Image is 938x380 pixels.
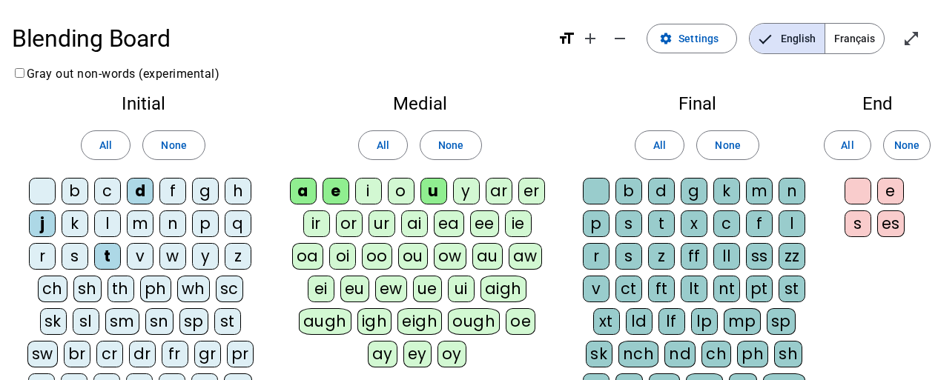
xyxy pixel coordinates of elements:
div: sk [586,341,612,367]
div: er [518,178,545,204]
div: p [583,210,610,237]
div: e [877,178,904,204]
div: m [746,178,773,204]
button: None [142,130,205,160]
div: lt [681,276,707,302]
div: s [62,243,88,270]
button: All [358,130,408,160]
div: gr [194,341,221,367]
span: All [99,136,112,154]
div: sp [767,308,796,335]
div: s [615,210,642,237]
mat-icon: format_size [558,30,575,47]
div: ui [448,276,475,302]
button: All [81,130,131,160]
div: v [583,276,610,302]
div: e [323,178,349,204]
div: br [64,341,90,367]
div: mp [724,308,761,335]
div: ei [308,276,334,302]
div: ay [368,341,397,367]
div: st [214,308,241,335]
div: d [127,178,153,204]
div: f [746,210,773,237]
div: f [159,178,186,204]
div: b [62,178,88,204]
div: h [225,178,251,204]
span: English [750,24,825,53]
span: Français [825,24,884,53]
div: ow [434,243,466,270]
div: p [192,210,219,237]
div: u [420,178,447,204]
div: sp [179,308,208,335]
button: None [883,130,931,160]
div: zz [779,243,805,270]
div: oy [437,341,466,367]
span: None [438,136,463,154]
div: oe [506,308,535,335]
div: sh [73,276,102,302]
span: None [894,136,919,154]
mat-button-toggle-group: Language selection [749,23,885,54]
div: ir [303,210,330,237]
h1: Blending Board [12,15,546,62]
div: nch [618,341,659,367]
div: cr [96,341,123,367]
div: sk [40,308,67,335]
span: Settings [678,30,719,47]
div: wh [177,276,210,302]
div: dr [129,341,156,367]
div: ie [505,210,532,237]
div: n [159,210,186,237]
div: r [29,243,56,270]
div: nd [664,341,696,367]
div: o [388,178,414,204]
h2: Final [578,95,816,113]
div: or [336,210,363,237]
input: Gray out non-words (experimental) [15,68,24,78]
div: g [681,178,707,204]
div: g [192,178,219,204]
div: augh [299,308,351,335]
div: ough [448,308,500,335]
div: ai [401,210,428,237]
span: None [161,136,186,154]
div: oa [292,243,323,270]
div: pt [746,276,773,302]
button: None [696,130,759,160]
button: All [635,130,684,160]
div: lf [658,308,685,335]
div: y [192,243,219,270]
div: sl [73,308,99,335]
span: All [377,136,389,154]
div: ct [615,276,642,302]
div: ee [470,210,499,237]
div: t [94,243,121,270]
div: th [108,276,134,302]
button: Increase font size [575,24,605,53]
div: st [779,276,805,302]
div: ar [486,178,512,204]
div: aigh [480,276,526,302]
div: i [355,178,382,204]
div: r [583,243,610,270]
div: z [225,243,251,270]
button: Decrease font size [605,24,635,53]
div: c [713,210,740,237]
div: ch [38,276,67,302]
div: a [290,178,317,204]
div: pr [227,341,254,367]
div: t [648,210,675,237]
mat-icon: open_in_full [902,30,920,47]
div: oo [362,243,392,270]
div: aw [509,243,542,270]
div: ll [713,243,740,270]
button: None [420,130,482,160]
div: ur [369,210,395,237]
div: k [62,210,88,237]
h2: End [840,95,914,113]
div: lp [691,308,718,335]
div: q [225,210,251,237]
button: Settings [647,24,737,53]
